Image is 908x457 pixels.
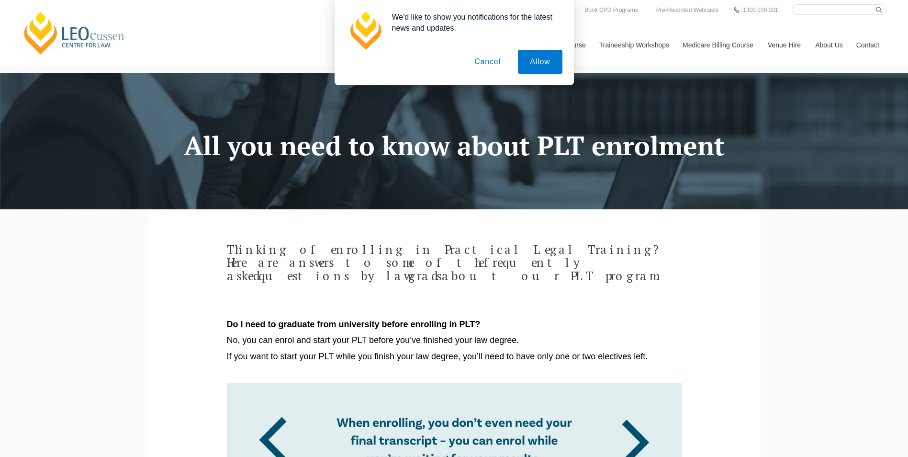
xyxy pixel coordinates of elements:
[484,254,580,270] span: frequently
[227,241,663,271] span: Thinking of enrolling in Practical Legal Training? Here are answers to some of the
[384,11,562,34] div: We'd like to show you notifications for the latest news and updates.
[227,320,481,329] strong: Do I need to graduate from university before enrolling in PLT?
[408,268,442,284] span: grads
[227,335,519,345] span: No, you can enrol and start your PLT before you’ve finished your law degree.
[346,11,384,50] img: notification icon
[442,268,661,284] span: about our PLT program.
[155,131,753,160] h1: All you need to know about PLT enrolment
[462,50,513,74] button: Cancel
[227,268,258,284] span: asked
[258,268,408,284] span: questions by law
[227,352,648,361] span: If you want to start your PLT while you finish your law degree, you’ll need to have only one or t...
[518,50,562,74] button: Allow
